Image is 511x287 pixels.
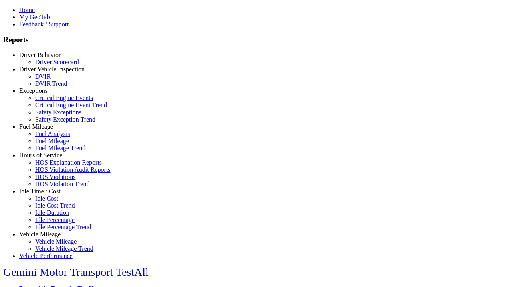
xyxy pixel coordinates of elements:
[35,59,79,65] a: Driver Scorecard
[35,166,111,173] a: HOS Violation Audit Reports
[35,116,95,123] a: Safety Exception Trend
[19,231,61,238] a: Vehicle Mileage
[19,152,62,159] a: Hours of Service
[35,80,67,87] a: DVIR Trend
[35,94,93,101] a: Critical Engine Events
[35,102,107,108] a: Critical Engine Event Trend
[35,145,85,151] a: Fuel Mileage Trend
[35,109,81,116] a: Safety Exceptions
[35,245,93,252] a: Vehicle Mileage Trend
[35,181,90,187] a: HOS Violation Trend
[19,21,69,28] a: Feedback / Support
[19,87,48,94] a: Exceptions
[35,159,102,166] a: HOS Explanation Reports
[35,209,69,216] a: Idle Duration
[3,266,149,278] a: Gemini Motor Transport TestAll
[3,35,508,44] h3: Reports
[35,138,69,144] a: Fuel Mileage
[35,173,75,180] a: HOS Violations
[35,202,75,209] a: Idle Cost Trend
[35,130,70,137] a: Fuel Analysis
[19,252,73,259] a: Vehicle Performance
[19,123,53,130] a: Fuel Mileage
[35,195,58,202] a: Idle Cost
[35,216,75,223] a: Idle Percentage
[19,6,35,13] a: Home
[19,51,61,58] a: Driver Behavior
[19,66,85,73] a: Driver Vehicle Inspection
[19,188,61,195] a: Idle Time / Cost
[35,238,77,245] a: Vehicle Mileage
[19,14,50,20] a: My GeoTab
[35,224,91,230] a: Idle Percentage Trend
[35,73,51,80] a: DVIR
